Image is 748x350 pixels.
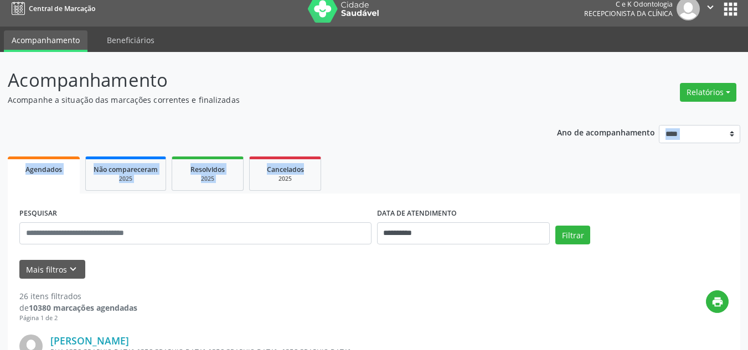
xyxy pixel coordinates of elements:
[8,94,520,106] p: Acompanhe a situação das marcações correntes e finalizadas
[99,30,162,50] a: Beneficiários
[584,9,673,18] span: Recepcionista da clínica
[94,165,158,174] span: Não compareceram
[711,296,724,308] i: print
[557,125,655,139] p: Ano de acompanhamento
[706,290,729,313] button: print
[377,205,457,222] label: DATA DE ATENDIMENTO
[267,165,304,174] span: Cancelados
[19,302,137,314] div: de
[704,1,716,13] i: 
[94,175,158,183] div: 2025
[19,290,137,302] div: 26 itens filtrados
[19,205,57,222] label: PESQUISAR
[19,260,85,279] button: Mais filtroskeyboard_arrow_down
[180,175,235,183] div: 2025
[8,66,520,94] p: Acompanhamento
[19,314,137,323] div: Página 1 de 2
[25,165,62,174] span: Agendados
[29,4,95,13] span: Central de Marcação
[4,30,87,52] a: Acompanhamento
[67,263,79,275] i: keyboard_arrow_down
[555,226,590,244] button: Filtrar
[29,302,137,313] strong: 10380 marcações agendadas
[190,165,225,174] span: Resolvidos
[50,335,129,347] a: [PERSON_NAME]
[680,83,736,102] button: Relatórios
[257,175,313,183] div: 2025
